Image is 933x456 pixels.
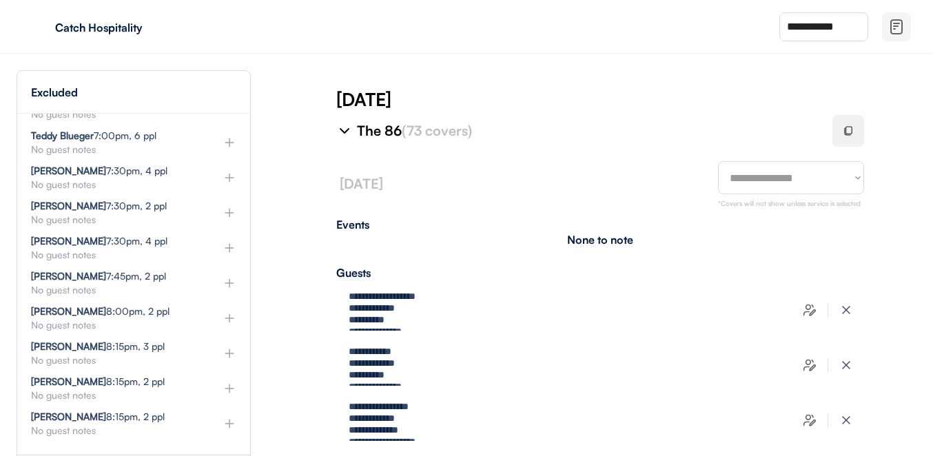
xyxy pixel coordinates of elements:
img: chevron-right%20%281%29.svg [336,123,353,139]
img: plus%20%281%29.svg [223,241,236,255]
font: *Covers will not show unless service is selected [718,199,861,207]
div: 7:30pm, 4 ppl [31,166,167,176]
div: Guests [336,267,864,278]
strong: [PERSON_NAME] [31,270,106,282]
div: 7:30pm, 2 ppl [31,201,167,211]
div: No guest notes [31,391,201,400]
div: The 86 [357,121,816,141]
img: yH5BAEAAAAALAAAAAABAAEAAAIBRAA7 [28,16,50,38]
div: No guest notes [31,145,201,154]
strong: [PERSON_NAME] [31,375,106,387]
img: plus%20%281%29.svg [223,171,236,185]
font: (73 covers) [402,122,472,139]
img: plus%20%281%29.svg [223,311,236,325]
div: Events [336,219,864,230]
div: Catch Hospitality [55,22,229,33]
div: 8:15pm, 2 ppl [31,412,165,422]
div: No guest notes [31,285,201,295]
div: No guest notes [31,320,201,330]
div: 8:15pm, 2 ppl [31,377,165,386]
div: No guest notes [31,355,201,365]
div: 7:45pm, 2 ppl [31,271,166,281]
div: No guest notes [31,250,201,260]
strong: [PERSON_NAME] [31,340,106,352]
strong: [PERSON_NAME] [31,305,106,317]
div: [DATE] [336,87,933,112]
strong: [PERSON_NAME] [31,235,106,247]
div: No guest notes [31,110,201,119]
img: users-edit.svg [803,413,817,427]
div: 7:00pm, 6 ppl [31,131,156,141]
div: Excluded [31,87,78,98]
img: users-edit.svg [803,303,817,317]
div: No guest notes [31,215,201,225]
div: 7:30pm, 4 ppl [31,236,167,246]
img: plus%20%281%29.svg [223,346,236,360]
img: x-close%20%283%29.svg [839,413,853,427]
font: [DATE] [340,175,383,192]
strong: [PERSON_NAME] [31,411,106,422]
img: plus%20%281%29.svg [223,136,236,149]
strong: [PERSON_NAME] [31,200,106,211]
img: plus%20%281%29.svg [223,417,236,431]
div: No guest notes [31,180,201,189]
div: None to note [567,234,633,245]
img: plus%20%281%29.svg [223,206,236,220]
div: 8:15pm, 3 ppl [31,342,165,351]
img: x-close%20%283%29.svg [839,358,853,372]
img: plus%20%281%29.svg [223,382,236,395]
strong: [PERSON_NAME] [31,165,106,176]
img: users-edit.svg [803,358,817,372]
img: file-02.svg [888,19,905,35]
img: plus%20%281%29.svg [223,276,236,290]
strong: Teddy Blueger [31,129,94,141]
div: No guest notes [31,426,201,435]
div: 8:00pm, 2 ppl [31,307,170,316]
img: x-close%20%283%29.svg [839,303,853,317]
